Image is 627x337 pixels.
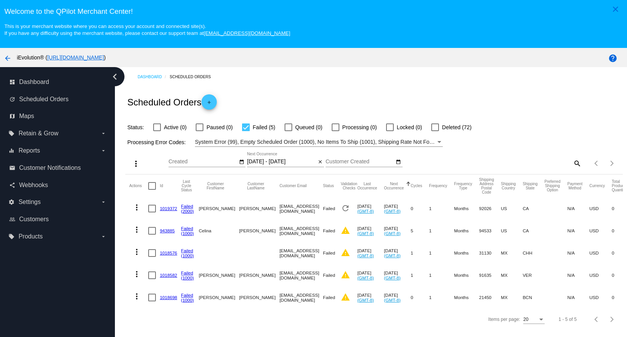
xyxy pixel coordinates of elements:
[411,286,429,309] mat-cell: 0
[429,264,454,286] mat-cell: 1
[9,182,15,188] i: share
[384,242,411,264] mat-cell: [DATE]
[604,312,620,327] button: Next page
[612,286,626,309] mat-cell: 0
[239,220,279,242] mat-cell: [PERSON_NAME]
[523,264,545,286] mat-cell: VER
[567,242,589,264] mat-cell: N/A
[199,197,239,220] mat-cell: [PERSON_NAME]
[341,270,350,279] mat-icon: warning
[384,264,411,286] mat-cell: [DATE]
[9,213,106,225] a: people_outline Customers
[181,226,193,231] a: Failed
[9,76,106,88] a: dashboard Dashboard
[384,220,411,242] mat-cell: [DATE]
[239,159,244,165] mat-icon: date_range
[19,182,48,189] span: Webhooks
[501,182,516,190] button: Change sorting for ShippingCountry
[3,54,12,63] mat-icon: arrow_back
[239,197,279,220] mat-cell: [PERSON_NAME]
[280,264,323,286] mat-cell: [EMAIL_ADDRESS][DOMAIN_NAME]
[589,156,604,171] button: Previous page
[501,286,523,309] mat-cell: MX
[199,264,239,286] mat-cell: [PERSON_NAME]
[479,178,494,194] button: Change sorting for ShippingPostcode
[523,220,545,242] mat-cell: CA
[341,226,350,235] mat-icon: warning
[612,197,626,220] mat-cell: 0
[181,209,194,214] a: (2000)
[100,148,106,154] i: arrow_drop_down
[523,317,528,322] span: 20
[454,286,479,309] mat-cell: Months
[323,184,334,188] button: Change sorting for Status
[132,203,141,212] mat-icon: more_vert
[181,204,193,209] a: Failed
[169,159,237,165] input: Created
[160,273,177,278] a: 1018582
[9,96,15,102] i: update
[384,298,401,302] a: (GMT-8)
[323,228,335,233] span: Failed
[19,113,34,120] span: Maps
[523,317,545,322] mat-select: Items per page:
[384,231,401,236] a: (GMT-8)
[357,182,377,190] button: Change sorting for LastOccurrenceUtc
[100,199,106,205] i: arrow_drop_down
[280,242,323,264] mat-cell: [EMAIL_ADDRESS][DOMAIN_NAME]
[567,264,589,286] mat-cell: N/A
[397,123,422,132] span: Locked (0)
[8,233,15,240] i: local_offer
[501,242,523,264] mat-cell: MX
[523,286,545,309] mat-cell: BCN
[357,220,384,242] mat-cell: [DATE]
[523,242,545,264] mat-cell: CHH
[160,184,163,188] button: Change sorting for Id
[411,220,429,242] mat-cell: 5
[479,220,501,242] mat-cell: 94533
[589,184,605,188] button: Change sorting for CurrencyIso
[501,220,523,242] mat-cell: US
[4,23,290,36] small: This is your merchant website where you can access your account and connected site(s). If you hav...
[160,206,177,211] a: 1019372
[567,286,589,309] mat-cell: N/A
[384,275,401,280] a: (GMT-8)
[100,233,106,240] i: arrow_drop_down
[341,204,350,213] mat-icon: refresh
[454,197,479,220] mat-cell: Months
[323,273,335,278] span: Failed
[357,275,374,280] a: (GMT-8)
[442,123,471,132] span: Deleted (72)
[323,295,335,300] span: Failed
[164,123,187,132] span: Active (0)
[8,199,15,205] i: settings
[127,139,186,145] span: Processing Error Codes:
[9,165,15,171] i: email
[19,79,49,85] span: Dashboard
[429,242,454,264] mat-cell: 1
[454,242,479,264] mat-cell: Months
[18,130,58,137] span: Retain & Grow
[9,79,15,85] i: dashboard
[411,264,429,286] mat-cell: 1
[589,197,612,220] mat-cell: USD
[604,156,620,171] button: Next page
[612,174,626,197] mat-header-cell: Total Product Quantity
[429,197,454,220] mat-cell: 1
[132,292,141,301] mat-icon: more_vert
[357,242,384,264] mat-cell: [DATE]
[323,250,335,255] span: Failed
[589,264,612,286] mat-cell: USD
[567,197,589,220] mat-cell: N/A
[199,286,239,309] mat-cell: [PERSON_NAME]
[181,298,194,302] a: (1000)
[280,286,323,309] mat-cell: [EMAIL_ADDRESS][DOMAIN_NAME]
[9,113,15,119] i: map
[181,248,193,253] a: Failed
[612,242,626,264] mat-cell: 0
[357,298,374,302] a: (GMT-8)
[100,130,106,136] i: arrow_drop_down
[127,94,216,110] h2: Scheduled Orders
[572,157,581,169] mat-icon: search
[160,295,177,300] a: 1018698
